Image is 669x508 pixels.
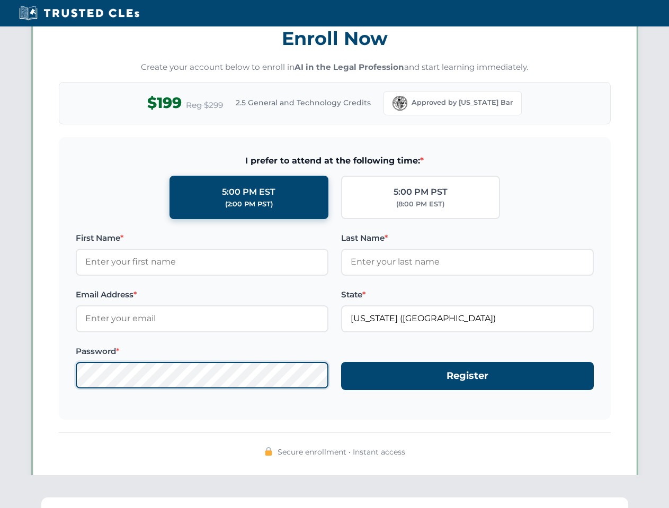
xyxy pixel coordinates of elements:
[341,288,594,301] label: State
[186,99,223,112] span: Reg $299
[341,305,594,332] input: Florida (FL)
[412,97,513,108] span: Approved by [US_STATE] Bar
[341,362,594,390] button: Register
[147,91,182,115] span: $199
[396,199,444,210] div: (8:00 PM EST)
[76,305,328,332] input: Enter your email
[393,96,407,111] img: Florida Bar
[59,61,611,74] p: Create your account below to enroll in and start learning immediately.
[76,345,328,358] label: Password
[278,446,405,458] span: Secure enrollment • Instant access
[59,22,611,55] h3: Enroll Now
[76,288,328,301] label: Email Address
[295,62,404,72] strong: AI in the Legal Profession
[236,97,371,108] span: 2.5 General and Technology Credits
[225,199,273,210] div: (2:00 PM PST)
[264,447,273,456] img: 🔒
[341,249,594,275] input: Enter your last name
[76,249,328,275] input: Enter your first name
[16,5,142,21] img: Trusted CLEs
[76,232,328,244] label: First Name
[394,185,448,199] div: 5:00 PM PST
[341,232,594,244] label: Last Name
[222,185,275,199] div: 5:00 PM EST
[76,154,594,168] span: I prefer to attend at the following time:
